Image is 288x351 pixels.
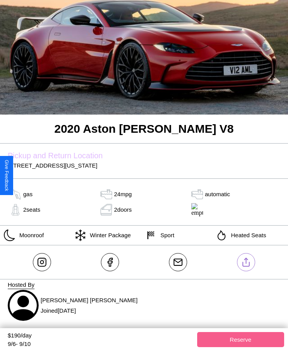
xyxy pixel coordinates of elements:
[205,189,230,199] p: automatic
[189,188,205,200] img: gas
[157,230,174,240] p: Sport
[8,160,280,171] p: [STREET_ADDRESS][US_STATE]
[41,305,138,316] p: Joined [DATE]
[99,188,114,200] img: tank
[23,204,40,215] p: 2 seats
[8,188,23,200] img: gas
[114,189,132,199] p: 24 mpg
[189,203,205,216] img: empty
[8,279,280,290] p: Hosted By
[8,151,280,160] label: Pickup and Return Location
[227,230,266,240] p: Heated Seats
[8,332,193,341] div: $ 190 /day
[8,204,23,216] img: gas
[99,204,114,216] img: door
[114,204,132,215] p: 2 doors
[4,160,9,191] div: Give Feedback
[23,189,32,199] p: gas
[197,332,285,347] button: Reserve
[41,295,138,305] p: [PERSON_NAME] [PERSON_NAME]
[8,341,193,347] div: 9 / 6 - 9 / 10
[86,230,131,240] p: Winter Package
[15,230,44,240] p: Moonroof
